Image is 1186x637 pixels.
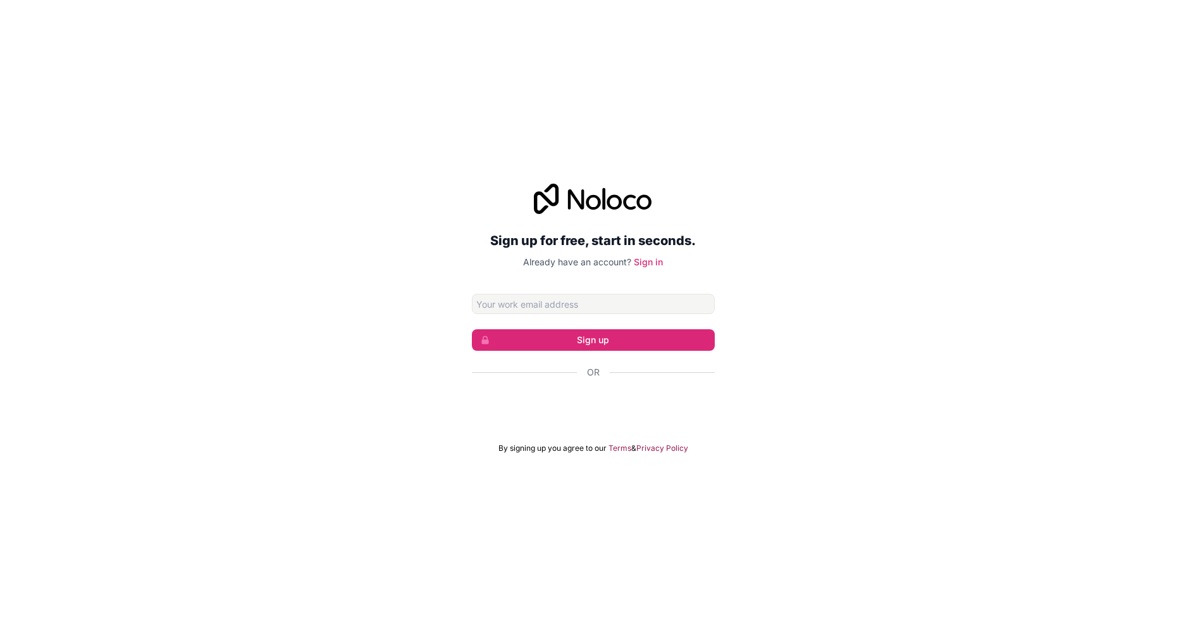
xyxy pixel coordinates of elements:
[472,329,715,351] button: Sign up
[472,229,715,252] h2: Sign up for free, start in seconds.
[472,294,715,314] input: Email address
[523,256,631,267] span: Already have an account?
[631,443,636,453] span: &
[608,443,631,453] a: Terms
[498,443,607,453] span: By signing up you agree to our
[636,443,688,453] a: Privacy Policy
[587,366,600,379] span: Or
[634,256,663,267] a: Sign in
